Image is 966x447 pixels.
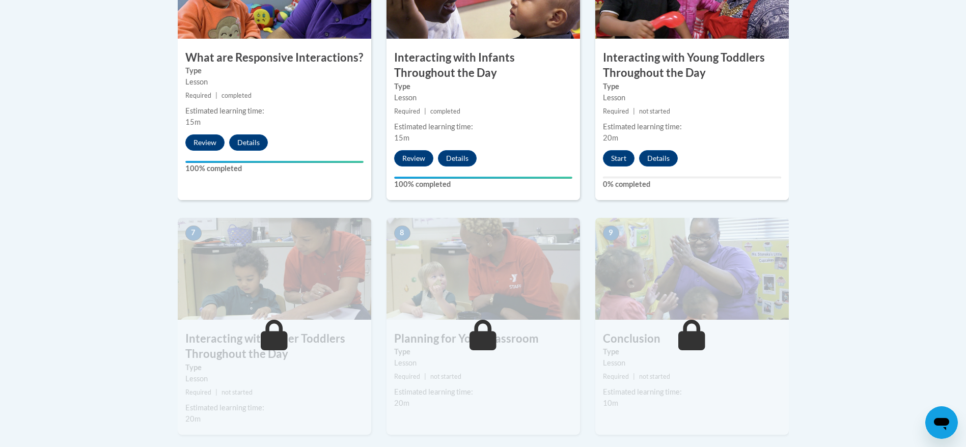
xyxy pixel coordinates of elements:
[595,218,789,320] img: Course Image
[394,373,420,380] span: Required
[185,362,364,373] label: Type
[185,134,225,151] button: Review
[394,92,572,103] div: Lesson
[639,150,678,166] button: Details
[394,107,420,115] span: Required
[394,179,572,190] label: 100% completed
[178,331,371,362] h3: Interacting with Older Toddlers Throughout the Day
[185,163,364,174] label: 100% completed
[430,373,461,380] span: not started
[185,226,202,241] span: 7
[603,92,781,103] div: Lesson
[394,121,572,132] div: Estimated learning time:
[178,218,371,320] img: Course Image
[222,92,252,99] span: completed
[185,92,211,99] span: Required
[603,357,781,369] div: Lesson
[394,346,572,357] label: Type
[387,50,580,81] h3: Interacting with Infants Throughout the Day
[185,105,364,117] div: Estimated learning time:
[394,357,572,369] div: Lesson
[603,133,618,142] span: 20m
[215,388,217,396] span: |
[633,107,635,115] span: |
[394,386,572,398] div: Estimated learning time:
[424,373,426,380] span: |
[387,218,580,320] img: Course Image
[185,388,211,396] span: Required
[430,107,460,115] span: completed
[185,76,364,88] div: Lesson
[603,399,618,407] span: 10m
[603,150,634,166] button: Start
[215,92,217,99] span: |
[394,226,410,241] span: 8
[387,331,580,347] h3: Planning for Your Classroom
[185,414,201,423] span: 20m
[178,50,371,66] h3: What are Responsive Interactions?
[185,402,364,413] div: Estimated learning time:
[925,406,958,439] iframe: Button to launch messaging window
[603,81,781,92] label: Type
[639,373,670,380] span: not started
[185,161,364,163] div: Your progress
[639,107,670,115] span: not started
[603,179,781,190] label: 0% completed
[603,226,619,241] span: 9
[438,150,477,166] button: Details
[424,107,426,115] span: |
[603,373,629,380] span: Required
[222,388,253,396] span: not started
[394,177,572,179] div: Your progress
[394,399,409,407] span: 20m
[633,373,635,380] span: |
[394,81,572,92] label: Type
[603,121,781,132] div: Estimated learning time:
[603,386,781,398] div: Estimated learning time:
[394,133,409,142] span: 15m
[595,50,789,81] h3: Interacting with Young Toddlers Throughout the Day
[603,107,629,115] span: Required
[603,346,781,357] label: Type
[229,134,268,151] button: Details
[185,65,364,76] label: Type
[185,373,364,384] div: Lesson
[595,331,789,347] h3: Conclusion
[394,150,433,166] button: Review
[185,118,201,126] span: 15m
